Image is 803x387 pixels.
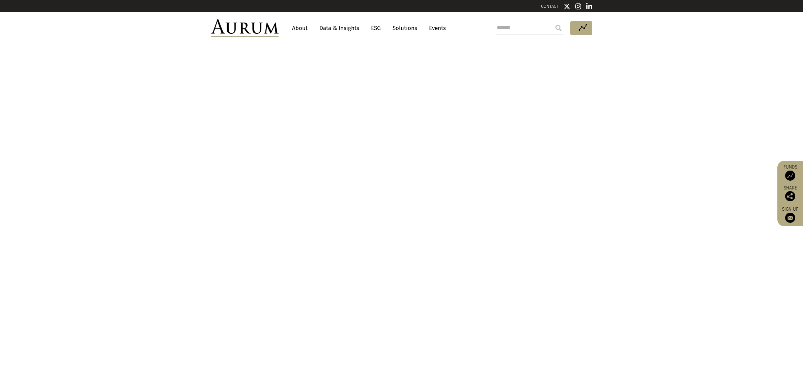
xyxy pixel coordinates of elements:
[368,22,384,34] a: ESG
[289,22,311,34] a: About
[785,171,795,181] img: Access Funds
[389,22,421,34] a: Solutions
[564,3,570,10] img: Twitter icon
[575,3,581,10] img: Instagram icon
[781,206,800,223] a: Sign up
[586,3,592,10] img: Linkedin icon
[426,22,446,34] a: Events
[785,213,795,223] img: Sign up to our newsletter
[781,164,800,181] a: Funds
[781,186,800,201] div: Share
[541,4,558,9] a: CONTACT
[316,22,363,34] a: Data & Insights
[552,21,565,35] input: Submit
[211,19,279,37] img: Aurum
[785,191,795,201] img: Share this post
